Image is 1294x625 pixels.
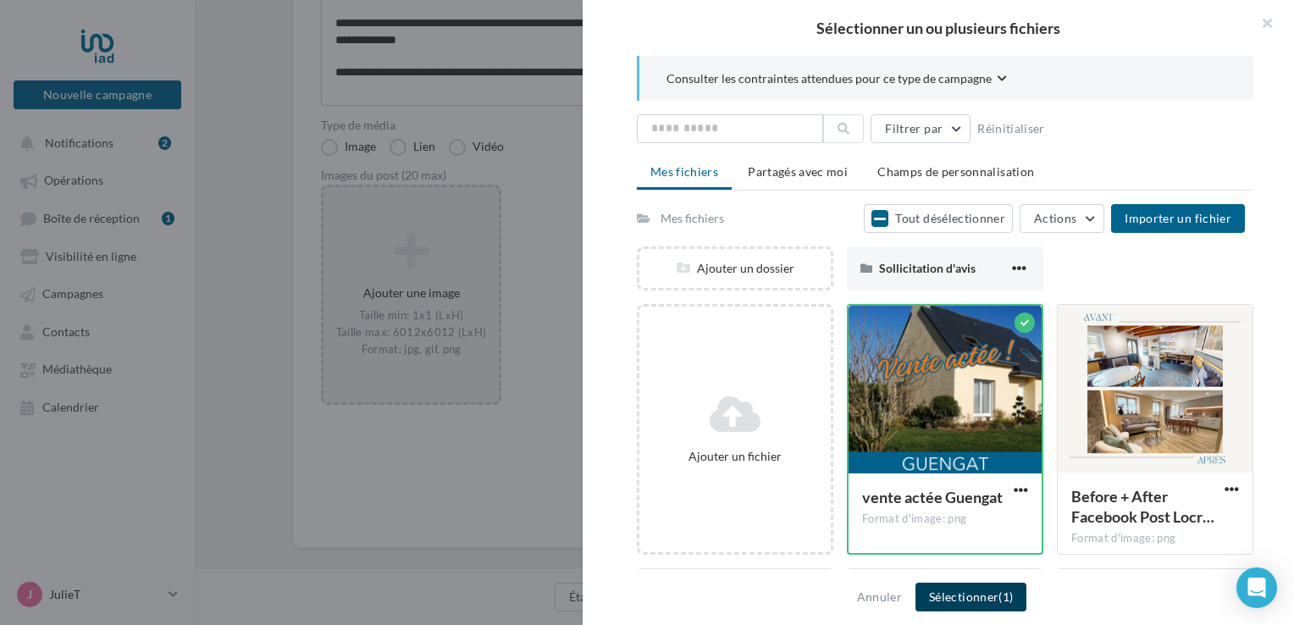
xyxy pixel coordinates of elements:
button: Annuler [850,587,909,607]
span: Partagés avec moi [748,164,848,179]
span: Before + After Facebook Post Locronan [1071,487,1214,526]
button: Filtrer par [871,114,970,143]
div: Ajouter un fichier [646,448,824,465]
span: (1) [998,589,1013,604]
div: Mes fichiers [661,210,724,227]
span: Mes fichiers [650,164,718,179]
button: Consulter les contraintes attendues pour ce type de campagne [666,69,1007,91]
span: Importer un fichier [1125,211,1231,225]
button: Actions [1020,204,1104,233]
button: Tout désélectionner [864,204,1013,233]
button: Sélectionner(1) [915,583,1026,611]
div: Open Intercom Messenger [1236,567,1277,608]
span: Sollicitation d'avis [879,261,976,275]
h2: Sélectionner un ou plusieurs fichiers [610,20,1267,36]
div: Format d'image: png [1071,531,1239,546]
button: Importer un fichier [1111,204,1245,233]
span: vente actée Guengat [862,488,1003,506]
span: Consulter les contraintes attendues pour ce type de campagne [666,70,992,87]
div: Ajouter un dossier [639,260,831,277]
div: Format d'image: png [862,512,1028,527]
button: Réinitialiser [970,119,1052,139]
span: Champs de personnalisation [877,164,1034,179]
span: Actions [1034,211,1076,225]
